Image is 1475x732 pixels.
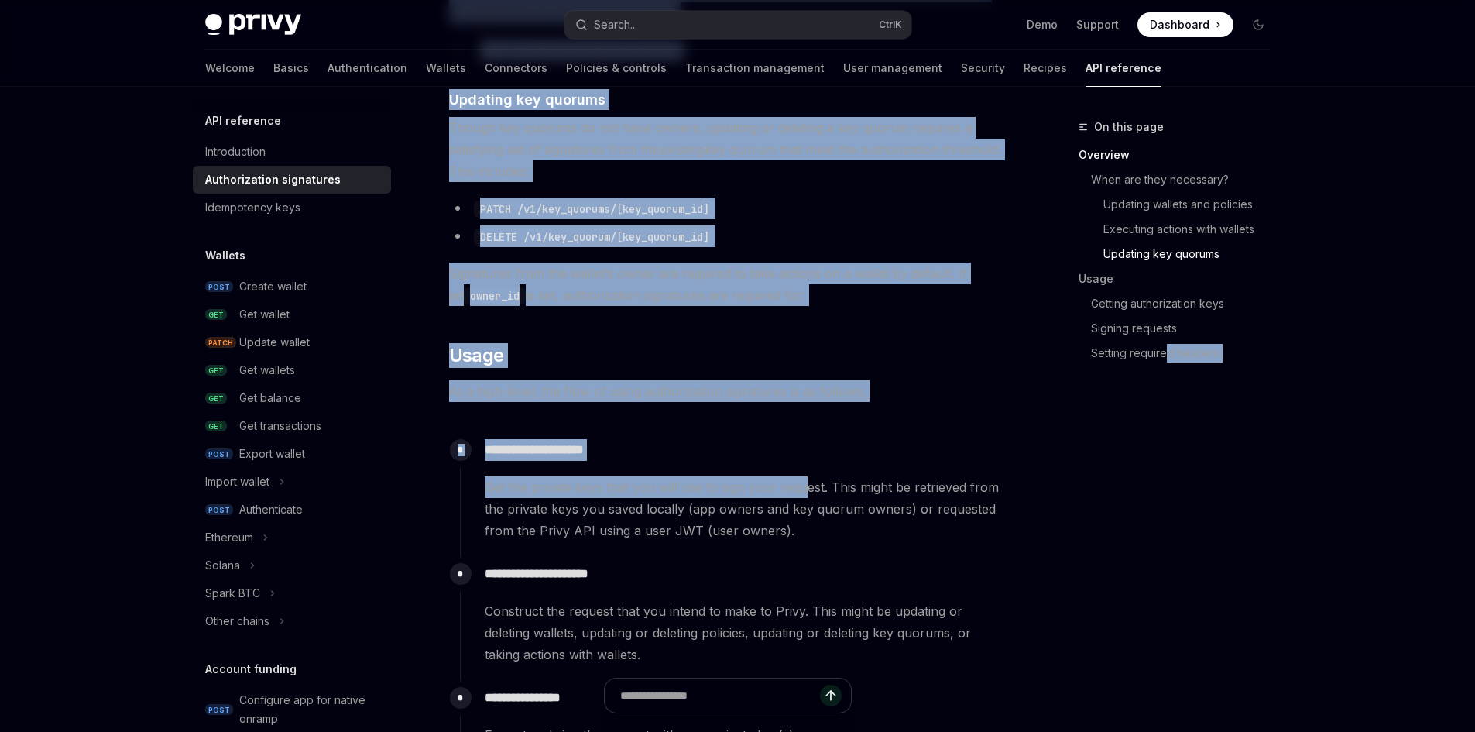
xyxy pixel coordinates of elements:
[205,112,281,130] h5: API reference
[485,600,1007,665] span: Construct the request that you intend to make to Privy. This might be updating or deleting wallet...
[193,496,391,524] a: POSTAuthenticate
[566,50,667,87] a: Policies & controls
[239,333,310,352] div: Update wallet
[193,468,391,496] button: Toggle Import wallet section
[193,301,391,328] a: GETGet wallet
[1076,17,1119,33] a: Support
[205,660,297,679] h5: Account funding
[205,14,301,36] img: dark logo
[239,691,382,728] div: Configure app for native onramp
[1137,12,1233,37] a: Dashboard
[205,473,269,491] div: Import wallet
[205,198,300,217] div: Idempotency keys
[193,440,391,468] a: POSTExport wallet
[205,246,245,265] h5: Wallets
[193,607,391,635] button: Toggle Other chains section
[193,412,391,440] a: GETGet transactions
[1079,143,1283,167] a: Overview
[193,384,391,412] a: GETGet balance
[239,445,305,463] div: Export wallet
[205,281,233,293] span: POST
[205,365,227,376] span: GET
[449,89,605,110] span: Updating key quorums
[1024,50,1067,87] a: Recipes
[205,170,341,189] div: Authorization signatures
[685,50,825,87] a: Transaction management
[1079,167,1283,192] a: When are they necessary?
[1079,316,1283,341] a: Signing requests
[205,421,227,432] span: GET
[239,361,295,380] div: Get wallets
[205,143,266,161] div: Introduction
[273,50,309,87] a: Basics
[485,50,547,87] a: Connectors
[193,273,391,301] a: POSTCreate wallet
[1086,50,1161,87] a: API reference
[660,142,705,157] em: existing
[961,50,1005,87] a: Security
[620,679,820,713] input: Ask a question...
[205,393,227,404] span: GET
[205,309,227,321] span: GET
[205,504,233,516] span: POST
[1079,217,1283,242] a: Executing actions with wallets
[193,328,391,356] a: PATCHUpdate wallet
[594,15,637,34] div: Search...
[449,380,1007,402] span: At a high-level, the flow of using authorization signatures is as follows:
[193,552,391,579] button: Toggle Solana section
[449,263,1007,306] span: Signatures from the wallet’s owner are required to take actions on a wallet by default. If an is ...
[205,50,255,87] a: Welcome
[1079,341,1283,366] a: Setting required headers
[193,356,391,384] a: GETGet wallets
[205,337,236,349] span: PATCH
[239,417,321,435] div: Get transactions
[1079,242,1283,266] a: Updating key quorums
[193,579,391,607] button: Toggle Spark BTC section
[1150,17,1209,33] span: Dashboard
[205,556,240,575] div: Solana
[464,287,526,304] code: owner_id
[193,166,391,194] a: Authorization signatures
[239,500,303,519] div: Authenticate
[449,117,1007,182] span: Though key quorums do not have owners, updating or deleting a key quorum requires a satisfying se...
[474,229,715,246] code: DELETE /v1/key_quorum/[key_quorum_id]
[820,685,842,706] button: Send message
[205,528,253,547] div: Ethereum
[1079,192,1283,217] a: Updating wallets and policies
[1079,291,1283,316] a: Getting authorization keys
[239,305,290,324] div: Get wallet
[205,612,269,631] div: Other chains
[474,201,715,218] code: PATCH /v1/key_quorums/[key_quorum_id]
[1027,17,1058,33] a: Demo
[1246,12,1271,37] button: Toggle dark mode
[843,50,942,87] a: User management
[193,138,391,166] a: Introduction
[205,704,233,716] span: POST
[239,277,307,296] div: Create wallet
[328,50,407,87] a: Authentication
[193,524,391,552] button: Toggle Ethereum section
[205,448,233,460] span: POST
[193,194,391,222] a: Idempotency keys
[205,584,260,603] div: Spark BTC
[239,389,301,407] div: Get balance
[449,343,504,368] span: Usage
[426,50,466,87] a: Wallets
[879,19,902,31] span: Ctrl K
[1094,118,1164,136] span: On this page
[485,476,1007,541] span: Get the private keys that you will use to sign your request. This might be retrieved from the pri...
[564,11,911,39] button: Open search
[1079,266,1283,291] a: Usage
